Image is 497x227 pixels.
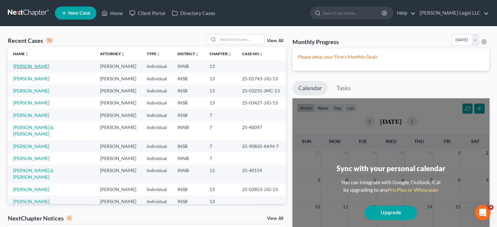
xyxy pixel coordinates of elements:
td: 25-40097 [237,121,286,140]
td: [PERSON_NAME] [95,152,141,164]
a: Nameunfold_more [13,51,29,56]
p: Please setup your Firm's Monthly Goals [298,54,484,60]
div: Recent Cases [8,37,53,44]
td: 7 [204,140,237,152]
a: Typeunfold_more [147,51,160,56]
td: Individual [141,97,172,109]
td: 25-01743-JJG-13 [237,73,286,85]
td: [PERSON_NAME] [95,183,141,195]
a: [PERSON_NAME] [13,186,49,192]
a: [PERSON_NAME] & [PERSON_NAME] [13,168,54,180]
td: [PERSON_NAME] [95,85,141,97]
td: INSB [172,183,204,195]
td: 25-03427-JJG-13 [237,97,286,109]
a: [PERSON_NAME] & [PERSON_NAME] [13,124,54,137]
td: 25-03231-JMC-13 [237,85,286,97]
span: New Case [68,11,90,16]
div: NextChapter Notices [8,214,72,222]
td: 13 [204,85,237,97]
td: INNB [172,165,204,183]
td: INSB [172,109,204,121]
td: 25-40154 [237,165,286,183]
a: [PERSON_NAME] [13,155,49,161]
a: Tasks [331,81,356,95]
i: unfold_more [195,52,199,56]
td: Individual [141,85,172,97]
div: 15 [46,38,53,43]
td: [PERSON_NAME] [95,140,141,152]
td: 25-02853-JJG-13 [237,183,286,195]
td: INSB [172,73,204,85]
td: 25-90820-AKM-7 [237,140,286,152]
i: unfold_more [259,52,263,56]
td: INSB [172,140,204,152]
iframe: Intercom live chat [475,205,490,220]
a: [PERSON_NAME] Legal LLC [416,7,489,19]
td: [PERSON_NAME] [95,196,141,208]
i: unfold_more [157,52,160,56]
a: Chapterunfold_more [209,51,232,56]
td: 13 [204,183,237,195]
a: View All [267,39,283,43]
td: [PERSON_NAME] [95,165,141,183]
a: Attorneyunfold_more [100,51,125,56]
a: [PERSON_NAME] [13,143,49,149]
a: View All [267,216,283,221]
td: Individual [141,121,172,140]
a: [PERSON_NAME] [13,88,49,93]
span: 4 [488,205,493,210]
a: [PERSON_NAME] [13,100,49,105]
td: 13 [204,165,237,183]
td: 7 [204,121,237,140]
a: Calendar [292,81,328,95]
td: 13 [204,196,237,208]
td: INNB [172,60,204,72]
a: Directory Cases [169,7,219,19]
a: Home [98,7,126,19]
input: Search by name... [218,35,264,44]
a: [PERSON_NAME] [13,112,49,118]
td: [PERSON_NAME] [95,60,141,72]
a: Districtunfold_more [177,51,199,56]
h3: Monthly Progress [292,38,339,46]
td: INNB [172,121,204,140]
i: unfold_more [121,52,125,56]
a: [PERSON_NAME] [13,199,49,204]
td: Individual [141,73,172,85]
div: You can integrate with Google, Outlook, iCal by upgrading to any [339,179,443,194]
td: [PERSON_NAME] [95,73,141,85]
td: 13 [204,97,237,109]
td: INSB [172,196,204,208]
td: [PERSON_NAME] [95,109,141,121]
td: [PERSON_NAME] [95,97,141,109]
a: Pro Plus or Whoa plan [388,186,438,193]
a: [PERSON_NAME] [13,76,49,81]
td: 7 [204,109,237,121]
a: Upgrade [365,205,417,220]
td: Individual [141,196,172,208]
td: [PERSON_NAME] [95,121,141,140]
td: Individual [141,183,172,195]
i: unfold_more [25,52,29,56]
td: Individual [141,140,172,152]
i: unfold_more [228,52,232,56]
td: INSB [172,97,204,109]
td: 13 [204,60,237,72]
td: Individual [141,152,172,164]
td: Individual [141,60,172,72]
a: [PERSON_NAME] [13,63,49,69]
input: Search by name... [323,7,383,19]
td: 13 [204,73,237,85]
a: Client Portal [126,7,169,19]
div: 0 [66,215,72,221]
td: INSB [172,85,204,97]
td: INNB [172,152,204,164]
div: Sync with your personal calendar [336,163,445,173]
td: Individual [141,165,172,183]
td: 7 [204,152,237,164]
a: Help [394,7,416,19]
a: Case Nounfold_more [242,51,263,56]
td: Individual [141,109,172,121]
